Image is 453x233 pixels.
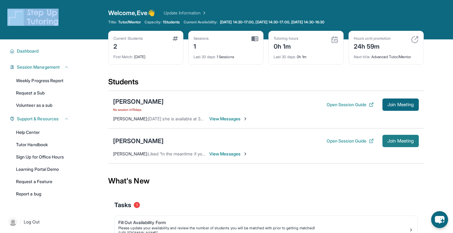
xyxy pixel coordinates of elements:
[113,151,148,156] span: [PERSON_NAME] :
[108,77,424,90] div: Students
[113,97,164,106] div: [PERSON_NAME]
[209,151,248,157] span: View Messages
[113,51,178,59] div: [DATE]
[274,54,296,59] span: Last 30 days :
[12,87,73,98] a: Request a Sub
[201,10,207,16] img: Chevron Right
[108,9,155,17] span: Welcome, Eve 👋
[14,116,69,122] button: Support & Resources
[243,116,248,121] img: Chevron-Right
[382,98,419,111] button: Join Meeting
[164,10,207,16] a: Update Information
[14,48,69,54] button: Dashboard
[20,218,21,226] span: |
[118,226,409,231] div: Please update your availability and review the number of students you will be matched with prior ...
[354,51,418,59] div: Advanced Tutor/Mentor
[194,36,209,41] div: Sessions
[331,36,338,43] img: card
[9,218,17,226] img: user-img
[12,164,73,175] a: Learning Portal Demo
[134,202,140,208] span: 1
[12,127,73,138] a: Help Center
[327,138,374,144] button: Open Session Guide
[387,139,414,143] span: Join Meeting
[114,201,131,209] span: Tasks
[354,41,391,51] div: 24h 59m
[12,100,73,111] a: Volunteer as a sub
[163,20,180,25] span: 1 Students
[173,36,178,41] img: card
[12,176,73,187] a: Request a Feature
[219,20,326,25] a: [DATE] 14:30-17:00, [DATE] 14:30-17:00, [DATE] 14:30-16:30
[411,36,418,43] img: card
[17,116,59,122] span: Support & Resources
[220,20,324,25] span: [DATE] 14:30-17:00, [DATE] 14:30-17:00, [DATE] 14:30-16:30
[7,9,59,26] img: logo
[12,75,73,86] a: Weekly Progress Report
[12,139,73,150] a: Tutor Handbook
[17,48,39,54] span: Dashboard
[274,41,298,51] div: 0h 1m
[113,36,143,41] div: Current Students
[14,64,69,70] button: Session Management
[243,151,248,156] img: Chevron-Right
[274,36,298,41] div: Tutoring hours
[387,103,414,106] span: Join Meeting
[118,219,409,226] div: Fill Out Availability Form
[113,54,133,59] span: First Match :
[274,51,338,59] div: 0h 1m
[194,54,216,59] span: Last 30 days :
[184,20,218,25] span: Current Availability:
[108,20,117,25] span: Title:
[327,102,374,108] button: Open Session Guide
[12,151,73,163] a: Sign Up for Office Hours
[113,41,143,51] div: 2
[118,20,141,25] span: Tutor/Mentor
[113,116,148,121] span: [PERSON_NAME] :
[12,188,73,199] a: Report a bug
[354,54,370,59] span: Next title :
[113,137,164,145] div: [PERSON_NAME]
[24,219,40,225] span: Log Out
[354,36,391,41] div: Hours until promotion
[251,36,258,42] img: card
[148,116,374,121] span: [DATE] she is available at 3pm, she is also available [DATE] afternoon. Her weekends vary because...
[194,41,209,51] div: 1
[113,107,164,112] span: No session in 15 days
[431,211,448,228] button: chat-button
[6,215,73,229] a: |Log Out
[145,20,161,25] span: Capacity:
[17,64,60,70] span: Session Management
[209,116,248,122] span: View Messages
[382,135,419,147] button: Join Meeting
[194,51,258,59] div: 1 Sessions
[108,167,424,195] div: What's New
